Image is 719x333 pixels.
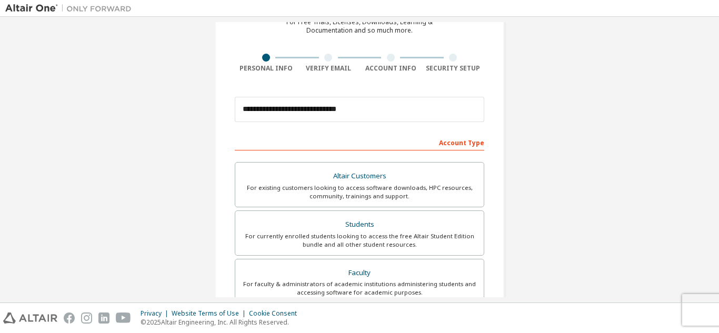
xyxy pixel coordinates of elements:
[359,64,422,73] div: Account Info
[242,217,477,232] div: Students
[172,309,249,318] div: Website Terms of Use
[3,312,57,324] img: altair_logo.svg
[98,312,109,324] img: linkedin.svg
[242,232,477,249] div: For currently enrolled students looking to access the free Altair Student Edition bundle and all ...
[141,318,303,327] p: © 2025 Altair Engineering, Inc. All Rights Reserved.
[64,312,75,324] img: facebook.svg
[422,64,485,73] div: Security Setup
[242,184,477,200] div: For existing customers looking to access software downloads, HPC resources, community, trainings ...
[249,309,303,318] div: Cookie Consent
[297,64,360,73] div: Verify Email
[235,64,297,73] div: Personal Info
[116,312,131,324] img: youtube.svg
[141,309,172,318] div: Privacy
[286,18,433,35] div: For Free Trials, Licenses, Downloads, Learning & Documentation and so much more.
[242,280,477,297] div: For faculty & administrators of academic institutions administering students and accessing softwa...
[81,312,92,324] img: instagram.svg
[242,266,477,280] div: Faculty
[242,169,477,184] div: Altair Customers
[5,3,137,14] img: Altair One
[235,134,484,150] div: Account Type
